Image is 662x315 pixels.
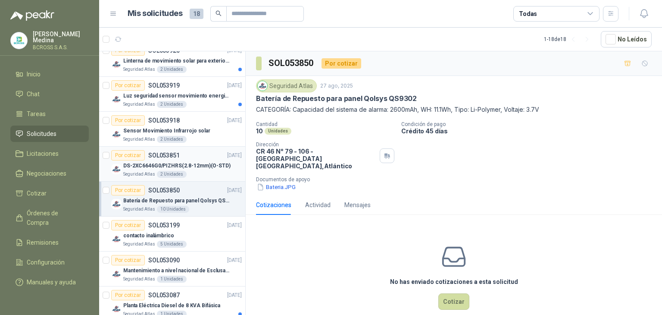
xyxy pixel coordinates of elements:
div: 2 Unidades [157,136,187,143]
span: Órdenes de Compra [27,208,81,227]
p: Sensor Movimiento Infrarrojo solar [123,127,210,135]
p: Seguridad Atlas [123,136,155,143]
a: Por cotizarSOL053851[DATE] Company LogoDS-2XC6646G0/PIZHRS(2.8-12mm)(O-STD)Seguridad Atlas2 Unidades [99,147,245,182]
p: SOL053850 [148,187,180,193]
span: Licitaciones [27,149,59,158]
button: Bateria.JPG [256,183,297,192]
div: Cotizaciones [256,200,291,210]
div: 10 Unidades [157,206,189,213]
span: Cotizar [27,189,47,198]
p: [PERSON_NAME] Medina [33,31,89,43]
h3: No has enviado cotizaciones a esta solicitud [390,277,518,287]
div: Por cotizar [111,185,145,195]
span: Solicitudes [27,129,56,139]
p: Seguridad Atlas [123,101,155,108]
p: Mantenimiento a nivel nacional de Esclusas de Seguridad [123,267,231,275]
p: BCROSS S.A.S. [33,45,89,50]
p: 27 ago, 2025 [320,82,353,90]
h1: Mis solicitudes [128,7,183,20]
div: 2 Unidades [157,101,187,108]
div: 1 - 18 de 18 [544,32,594,46]
p: Condición de pago [401,121,659,127]
div: 5 Unidades [157,241,187,248]
p: SOL053920 [148,47,180,54]
img: Company Logo [111,129,122,139]
p: [DATE] [227,256,242,265]
p: Batería de Repuesto para panel Qolsys QS9302 [123,197,231,205]
div: 2 Unidades [157,66,187,73]
p: Seguridad Atlas [123,241,155,248]
span: Tareas [27,109,46,119]
span: Chat [27,89,40,99]
p: Seguridad Atlas [123,206,155,213]
p: Cantidad [256,121,394,127]
a: Inicio [10,66,89,82]
span: Configuración [27,258,65,267]
div: Por cotizar [322,58,361,69]
a: Manuales y ayuda [10,274,89,290]
div: Por cotizar [111,220,145,230]
button: Cotizar [438,293,469,310]
a: Tareas [10,106,89,122]
p: Documentos de apoyo [256,176,659,183]
a: Negociaciones [10,165,89,182]
button: No Leídos [601,31,652,47]
div: Unidades [265,128,291,135]
p: SOL053090 [148,257,180,263]
p: contacto inalámbrico [123,232,174,240]
img: Company Logo [111,59,122,69]
p: Linterna de movimiento solar para exteriores con 77 leds [123,57,231,65]
p: CATEGORÍA: Capacidad del sistema de alarma: 2600mAh, WH: 11.1Wh, Tipo: Li-Polymer, Voltaje: 3.7V [256,105,652,114]
span: 18 [190,9,203,19]
p: Batería de Repuesto para panel Qolsys QS9302 [256,94,417,103]
p: SOL053919 [148,82,180,88]
p: Seguridad Atlas [123,171,155,178]
a: Remisiones [10,234,89,251]
p: [DATE] [227,221,242,230]
p: SOL053851 [148,152,180,158]
h3: SOL053850 [269,57,315,70]
p: Planta Eléctrica Diesel de 8 KVA Bifásica [123,302,220,310]
p: [DATE] [227,82,242,90]
div: Mensajes [344,200,371,210]
a: Órdenes de Compra [10,205,89,231]
p: [DATE] [227,186,242,195]
p: Crédito 45 días [401,127,659,135]
p: Seguridad Atlas [123,66,155,73]
a: Licitaciones [10,145,89,162]
a: Por cotizarSOL053850[DATE] Company LogoBatería de Repuesto para panel Qolsys QS9302Seguridad Atla... [99,182,245,217]
p: DS-2XC6646G0/PIZHRS(2.8-12mm)(O-STD) [123,162,231,170]
span: Remisiones [27,238,59,247]
div: Actividad [305,200,331,210]
img: Company Logo [111,304,122,314]
div: Todas [519,9,537,19]
a: Por cotizarSOL053199[DATE] Company Logocontacto inalámbricoSeguridad Atlas5 Unidades [99,217,245,252]
span: Manuales y ayuda [27,277,76,287]
img: Company Logo [11,32,27,49]
p: Seguridad Atlas [123,276,155,283]
p: [DATE] [227,117,242,125]
p: CR 46 N° 79 - 106 - [GEOGRAPHIC_DATA] [GEOGRAPHIC_DATA] , Atlántico [256,148,376,170]
a: Por cotizarSOL053919[DATE] Company LogoLuz seguridad sensor movimiento energia solarSeguridad Atl... [99,77,245,112]
p: [DATE] [227,291,242,299]
img: Company Logo [258,81,267,91]
span: Negociaciones [27,169,66,178]
div: Por cotizar [111,150,145,161]
p: Luz seguridad sensor movimiento energia solar [123,92,231,100]
a: Cotizar [10,185,89,202]
a: Configuración [10,254,89,271]
img: Company Logo [111,199,122,209]
div: Por cotizar [111,290,145,300]
div: 1 Unidades [157,276,187,283]
p: SOL053199 [148,222,180,228]
span: search [215,10,222,16]
a: Chat [10,86,89,102]
span: Inicio [27,69,41,79]
p: SOL053918 [148,117,180,123]
p: SOL053087 [148,292,180,298]
p: [DATE] [227,151,242,160]
img: Company Logo [111,164,122,174]
div: Seguridad Atlas [256,79,317,92]
a: Solicitudes [10,126,89,142]
img: Company Logo [111,234,122,244]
